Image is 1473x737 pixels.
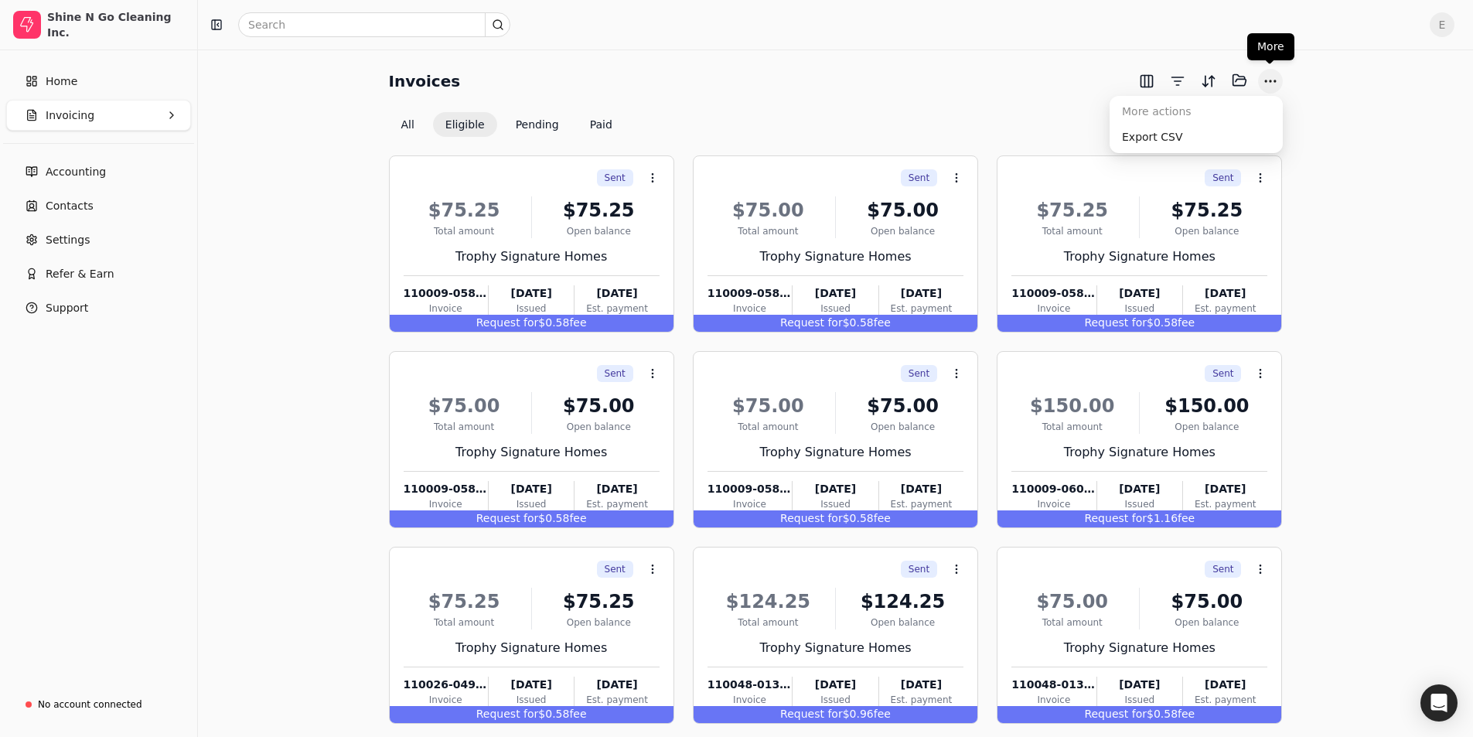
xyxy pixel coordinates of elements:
[1084,316,1147,329] span: Request for
[1011,196,1133,224] div: $75.25
[708,693,792,707] div: Invoice
[793,497,878,511] div: Issued
[879,285,963,302] div: [DATE]
[404,497,488,511] div: Invoice
[390,510,673,527] div: $0.58
[389,112,427,137] button: All
[708,616,829,630] div: Total amount
[538,616,660,630] div: Open balance
[1146,420,1267,434] div: Open balance
[404,639,660,657] div: Trophy Signature Homes
[489,693,574,707] div: Issued
[6,691,191,718] a: No account connected
[1011,497,1096,511] div: Invoice
[404,693,488,707] div: Invoice
[1178,316,1195,329] span: fee
[842,420,963,434] div: Open balance
[1212,171,1233,185] span: Sent
[569,708,586,720] span: fee
[874,316,891,329] span: fee
[780,708,843,720] span: Request for
[575,481,659,497] div: [DATE]
[1097,481,1182,497] div: [DATE]
[569,316,586,329] span: fee
[842,588,963,616] div: $124.25
[578,112,625,137] button: Paid
[404,285,488,302] div: 110009-058609-01
[842,196,963,224] div: $75.00
[793,285,878,302] div: [DATE]
[793,481,878,497] div: [DATE]
[1011,443,1267,462] div: Trophy Signature Homes
[1097,677,1182,693] div: [DATE]
[1178,512,1195,524] span: fee
[538,420,660,434] div: Open balance
[1227,68,1252,93] button: Batch (0)
[390,706,673,723] div: $0.58
[503,112,571,137] button: Pending
[1011,616,1133,630] div: Total amount
[1212,367,1233,380] span: Sent
[404,196,525,224] div: $75.25
[997,510,1281,527] div: $1.16
[46,107,94,124] span: Invoicing
[569,512,586,524] span: fee
[6,224,191,255] a: Settings
[909,367,929,380] span: Sent
[1011,481,1096,497] div: 110009-060250-01
[694,315,977,332] div: $0.58
[708,224,829,238] div: Total amount
[6,258,191,289] button: Refer & Earn
[404,443,660,462] div: Trophy Signature Homes
[6,100,191,131] button: Invoicing
[538,392,660,420] div: $75.00
[1011,693,1096,707] div: Invoice
[575,302,659,316] div: Est. payment
[708,247,963,266] div: Trophy Signature Homes
[909,171,929,185] span: Sent
[1146,392,1267,420] div: $150.00
[879,677,963,693] div: [DATE]
[489,302,574,316] div: Issued
[708,677,792,693] div: 110048-013609-01
[1097,693,1182,707] div: Issued
[404,392,525,420] div: $75.00
[1097,285,1182,302] div: [DATE]
[997,706,1281,723] div: $0.58
[793,677,878,693] div: [DATE]
[793,693,878,707] div: Issued
[433,112,497,137] button: Eligible
[489,481,574,497] div: [DATE]
[6,66,191,97] a: Home
[1183,693,1267,707] div: Est. payment
[1146,588,1267,616] div: $75.00
[1011,224,1133,238] div: Total amount
[1084,512,1147,524] span: Request for
[1113,99,1280,125] div: More actions
[708,302,792,316] div: Invoice
[1420,684,1458,722] div: Open Intercom Messenger
[404,247,660,266] div: Trophy Signature Homes
[708,285,792,302] div: 110009-058612-01
[1258,69,1283,94] button: More
[46,300,88,316] span: Support
[1011,247,1267,266] div: Trophy Signature Homes
[1183,497,1267,511] div: Est. payment
[1183,481,1267,497] div: [DATE]
[46,266,114,282] span: Refer & Earn
[1146,196,1267,224] div: $75.25
[605,367,626,380] span: Sent
[879,481,963,497] div: [DATE]
[1178,708,1195,720] span: fee
[1011,392,1133,420] div: $150.00
[238,12,510,37] input: Search
[997,315,1281,332] div: $0.58
[46,73,77,90] span: Home
[708,420,829,434] div: Total amount
[780,316,843,329] span: Request for
[708,588,829,616] div: $124.25
[1011,420,1133,434] div: Total amount
[1146,224,1267,238] div: Open balance
[1247,33,1294,60] div: More
[842,616,963,630] div: Open balance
